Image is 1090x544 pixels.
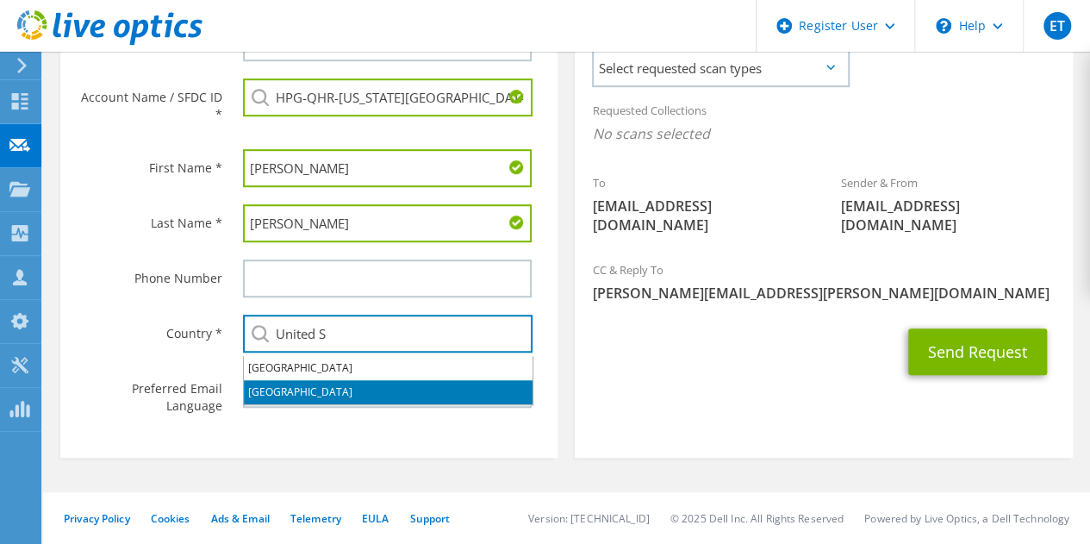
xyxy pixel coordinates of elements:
li: Powered by Live Optics, a Dell Technology [864,511,1069,526]
span: [PERSON_NAME][EMAIL_ADDRESS][PERSON_NAME][DOMAIN_NAME] [592,284,1055,303]
a: Support [409,511,450,526]
div: To [575,165,824,243]
div: CC & Reply To [575,252,1072,311]
a: Privacy Policy [64,511,130,526]
span: [EMAIL_ADDRESS][DOMAIN_NAME] [592,197,807,234]
label: Preferred Email Language [78,370,221,415]
label: Phone Number [78,259,221,287]
a: Ads & Email [211,511,270,526]
li: Version: [TECHNICAL_ID] [528,511,650,526]
label: Account Name / SFDC ID * [78,78,221,123]
label: Country * [78,315,221,342]
label: Last Name * [78,204,221,232]
span: ET [1043,12,1071,40]
div: Requested Collections [575,92,1072,156]
li: [GEOGRAPHIC_DATA] [244,380,533,404]
span: Select requested scan types [594,51,847,85]
span: [EMAIL_ADDRESS][DOMAIN_NAME] [841,197,1056,234]
a: Telemetry [290,511,341,526]
li: [GEOGRAPHIC_DATA] [244,356,533,380]
li: © 2025 Dell Inc. All Rights Reserved [670,511,844,526]
svg: \n [936,18,951,34]
a: EULA [362,511,389,526]
span: No scans selected [592,124,1055,143]
a: Cookies [151,511,190,526]
label: First Name * [78,149,221,177]
div: Sender & From [824,165,1073,243]
button: Send Request [908,328,1047,375]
